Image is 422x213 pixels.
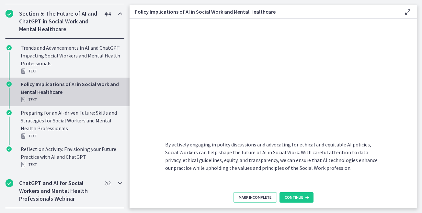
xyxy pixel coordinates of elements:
[21,96,122,104] div: Text
[135,8,393,16] h3: Policy Implications of AI in Social Work and Mental Healthcare
[21,67,122,75] div: Text
[21,109,122,140] div: Preparing for an AI-driven Future: Skills and Strategies for Social Workers and Mental Health Pro...
[21,80,122,104] div: Policy Implications of AI in Social Work and Mental Healthcare
[104,179,110,187] span: 2 / 2
[165,141,382,172] p: By actively engaging in policy discussions and advocating for ethical and equitable AI policies, ...
[279,192,314,203] button: Continue
[6,45,12,50] i: Completed
[285,195,303,200] span: Continue
[19,10,98,33] h2: Section 5: The Future of AI and ChatGPT in Social Work and Mental Healthcare
[21,44,122,75] div: Trends and Advancements in AI and ChatGPT Impacting Social Workers and Mental Health Professionals
[239,195,271,200] span: Mark Incomplete
[233,192,277,203] button: Mark Incomplete
[19,179,98,203] h2: ChatGPT and AI for Social Workers and Mental Health Professionals Webinar
[104,10,110,18] span: 4 / 4
[6,179,13,187] i: Completed
[21,145,122,169] div: Reflection Activity: Envisioning your Future Practice with AI and ChatGPT
[21,132,122,140] div: Text
[6,110,12,115] i: Completed
[6,146,12,152] i: Completed
[21,161,122,169] div: Text
[6,10,13,18] i: Completed
[6,81,12,87] i: Completed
